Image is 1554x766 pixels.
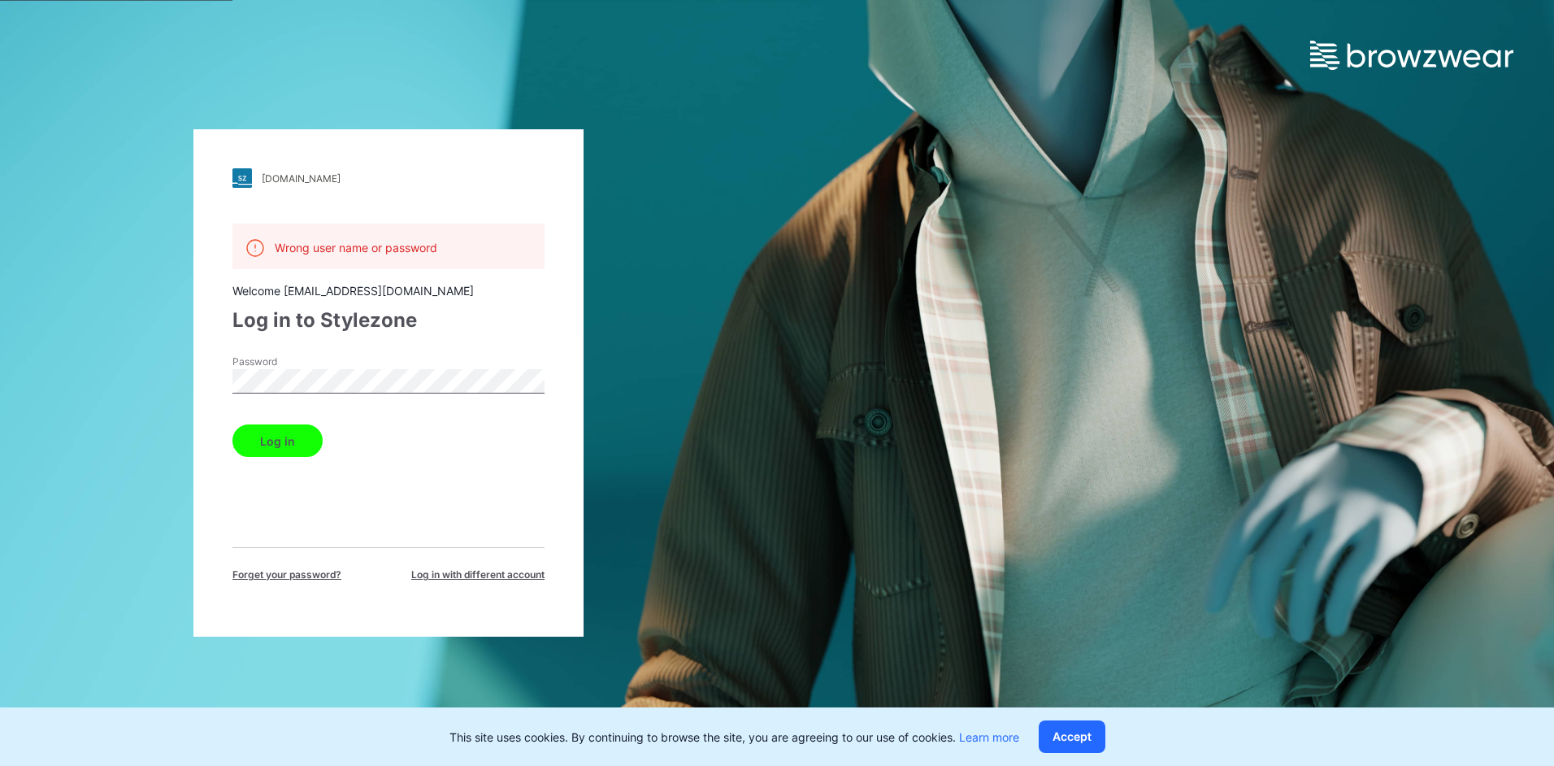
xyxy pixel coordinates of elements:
[1310,41,1513,70] img: browzwear-logo.e42bd6dac1945053ebaf764b6aa21510.svg
[232,424,323,457] button: Log in
[232,355,346,369] label: Password
[449,729,1019,746] p: This site uses cookies. By continuing to browse the site, you are agreeing to our use of cookies.
[232,306,545,335] div: Log in to Stylezone
[232,282,545,299] div: Welcome [EMAIL_ADDRESS][DOMAIN_NAME]
[245,238,265,258] img: alert.76a3ded3c87c6ed799a365e1fca291d4.svg
[232,168,545,188] a: [DOMAIN_NAME]
[232,168,252,188] img: stylezone-logo.562084cfcfab977791bfbf7441f1a819.svg
[1039,720,1105,753] button: Accept
[275,239,437,256] p: Wrong user name or password
[411,568,545,582] span: Log in with different account
[232,568,341,582] span: Forget your password?
[262,172,341,185] div: [DOMAIN_NAME]
[959,730,1019,744] a: Learn more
